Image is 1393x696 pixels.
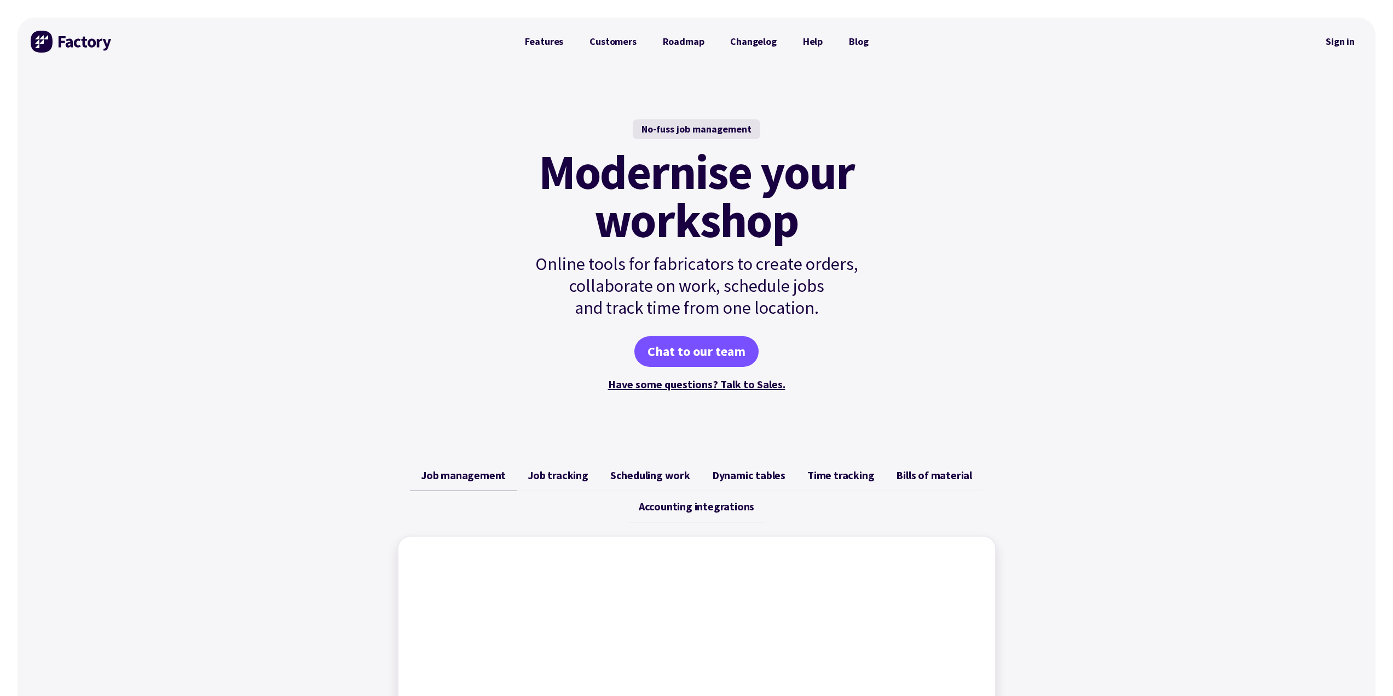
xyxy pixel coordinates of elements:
[712,469,785,482] span: Dynamic tables
[634,336,759,367] a: Chat to our team
[1318,29,1362,54] nav: Secondary Navigation
[528,469,588,482] span: Job tracking
[1338,643,1393,696] iframe: Chat Widget
[836,31,881,53] a: Blog
[639,500,754,513] span: Accounting integrations
[576,31,649,53] a: Customers
[896,469,972,482] span: Bills of material
[633,119,760,139] div: No-fuss job management
[421,469,506,482] span: Job management
[717,31,789,53] a: Changelog
[539,148,854,244] mark: Modernise your workshop
[31,31,113,53] img: Factory
[512,31,882,53] nav: Primary Navigation
[512,253,882,319] p: Online tools for fabricators to create orders, collaborate on work, schedule jobs and track time ...
[650,31,718,53] a: Roadmap
[1318,29,1362,54] a: Sign in
[807,469,874,482] span: Time tracking
[512,31,577,53] a: Features
[608,377,785,391] a: Have some questions? Talk to Sales.
[790,31,836,53] a: Help
[610,469,690,482] span: Scheduling work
